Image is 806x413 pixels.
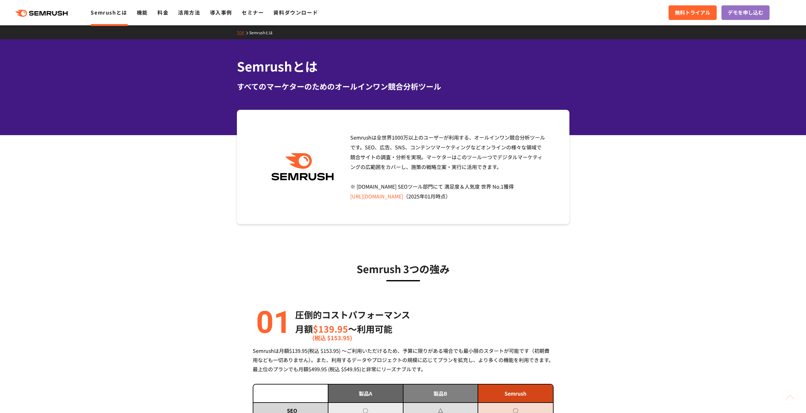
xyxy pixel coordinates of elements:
[295,308,410,322] p: 圧倒的コストパフォーマンス
[350,192,403,200] a: [URL][DOMAIN_NAME]
[253,346,554,374] div: Semrushは月額$139.95(税込 $153.95) ～ご利用いただけるため、予算に限りがある場合でも最小限のスタートが可能です（初期費用なども一切ありません）。また、利用するデータやプロ...
[91,9,127,16] a: Semrushとは
[242,9,264,16] a: セミナー
[669,5,717,20] a: 無料トライアル
[312,331,352,345] span: (税込 $153.95)
[237,30,249,35] a: TOP
[350,134,545,200] span: Semrushは全世界1000万以上のユーザーが利用する、オールインワン競合分析ツールです。SEO、広告、SNS、コンテンツマーケティングなどオンラインの様々な領域で競合サイトの調査・分析を実現...
[273,9,318,16] a: 資料ダウンロード
[268,153,337,181] img: Semrush
[157,9,168,16] a: 料金
[249,30,277,35] a: Semrushとは
[675,9,710,17] span: 無料トライアル
[178,9,200,16] a: 活用方法
[313,322,348,335] span: $139.95
[403,385,478,403] td: 製品B
[478,385,553,403] td: Semrush
[721,5,770,20] a: デモを申し込む
[253,308,291,336] img: alt
[728,9,763,17] span: デモを申し込む
[237,57,569,76] h1: Semrushとは
[295,322,410,336] p: 月額 〜利用可能
[253,261,554,277] h3: Semrush 3つの強み
[328,385,403,403] td: 製品A
[210,9,232,16] a: 導入事例
[237,81,569,92] div: すべてのマーケターのためのオールインワン競合分析ツール
[137,9,148,16] a: 機能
